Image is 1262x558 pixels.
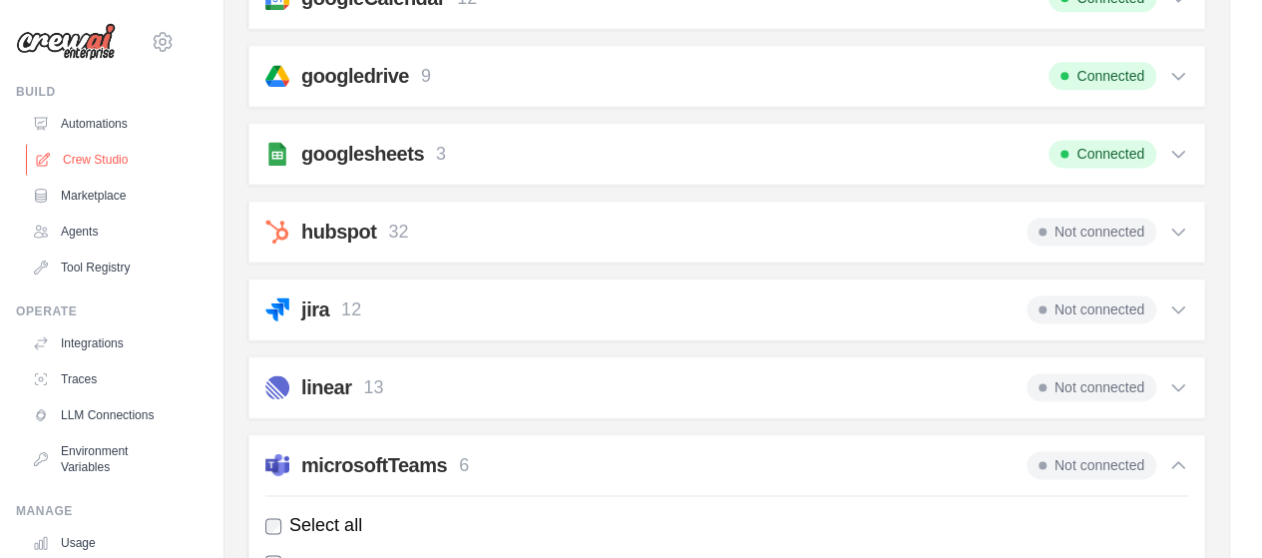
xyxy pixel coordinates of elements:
h2: googlesheets [301,140,424,168]
span: Not connected [1027,373,1156,401]
span: Not connected [1027,295,1156,323]
h2: linear [301,373,351,401]
p: 12 [341,296,361,323]
input: Select all [265,518,281,534]
h2: hubspot [301,218,376,246]
a: Automations [24,108,175,140]
p: 3 [436,141,446,168]
a: Traces [24,363,175,395]
img: Logo [16,23,116,61]
img: googlesheets.svg [265,142,289,166]
img: jira.svg [265,297,289,321]
h2: googledrive [301,62,409,90]
img: googledrive.svg [265,64,289,88]
span: Not connected [1027,451,1156,479]
div: Build [16,84,175,100]
img: hubspot.svg [265,220,289,244]
p: 13 [363,374,383,401]
h2: jira [301,295,329,323]
a: Crew Studio [26,144,177,176]
a: Agents [24,216,175,248]
div: Operate [16,303,175,319]
img: microsoftTeams.svg [265,453,289,477]
a: Marketplace [24,180,175,212]
h2: microsoftTeams [301,451,447,479]
a: Environment Variables [24,435,175,483]
img: linear.svg [265,375,289,399]
p: 9 [421,63,431,90]
a: Tool Registry [24,252,175,283]
p: 6 [459,452,469,479]
p: 32 [388,219,408,246]
a: LLM Connections [24,399,175,431]
span: Select all [289,512,362,539]
span: Not connected [1027,218,1156,246]
span: Connected [1049,140,1156,168]
span: Connected [1049,62,1156,90]
a: Integrations [24,327,175,359]
div: Manage [16,503,175,519]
